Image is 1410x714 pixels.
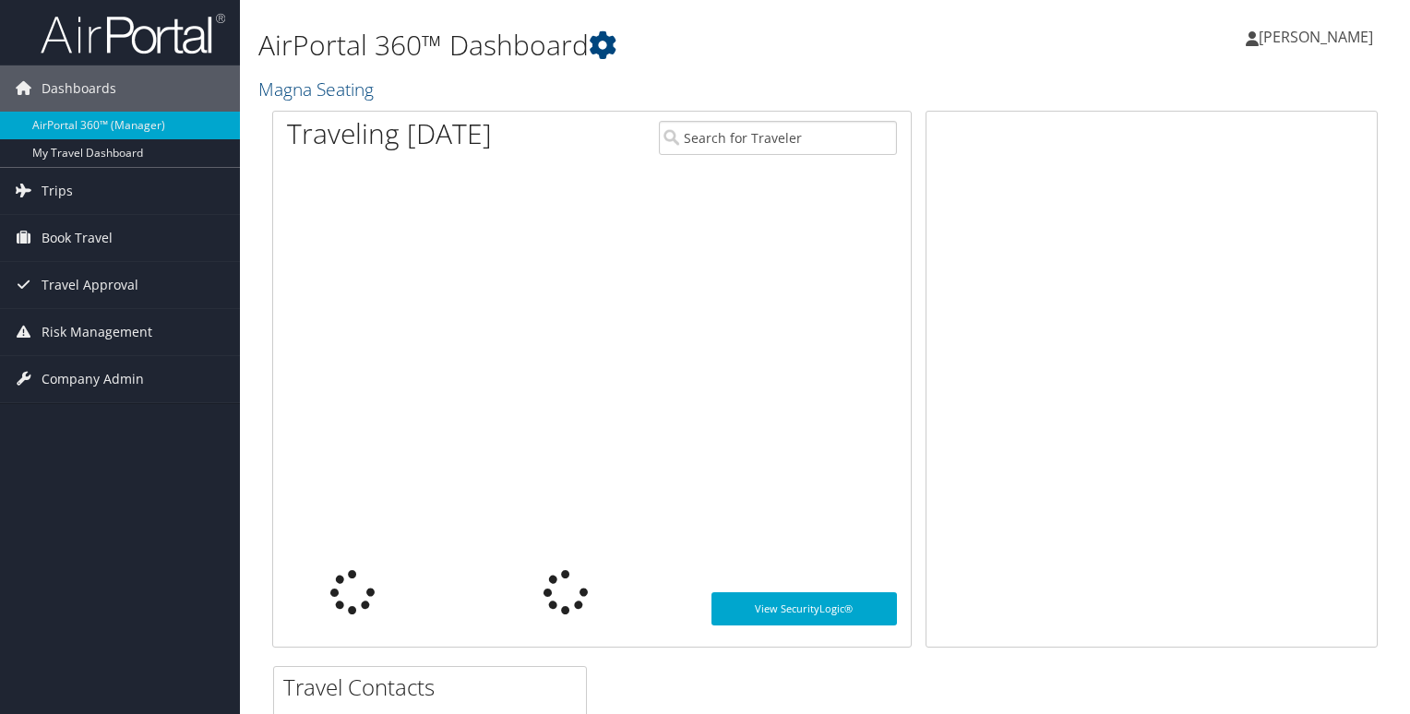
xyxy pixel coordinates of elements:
h2: Travel Contacts [283,672,586,703]
span: Trips [42,168,73,214]
span: Book Travel [42,215,113,261]
img: airportal-logo.png [41,12,225,55]
a: View SecurityLogic® [711,592,896,625]
a: Magna Seating [258,77,378,101]
span: Dashboards [42,65,116,112]
input: Search for Traveler [659,121,897,155]
h1: Traveling [DATE] [287,114,492,153]
span: Risk Management [42,309,152,355]
a: [PERSON_NAME] [1246,9,1392,65]
span: Company Admin [42,356,144,402]
span: [PERSON_NAME] [1259,27,1373,47]
h1: AirPortal 360™ Dashboard [258,26,1014,65]
span: Travel Approval [42,262,138,308]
